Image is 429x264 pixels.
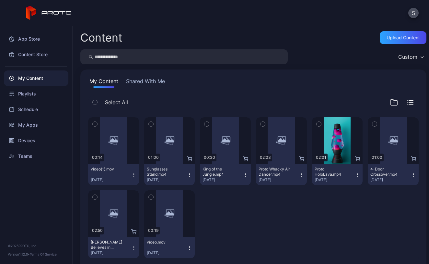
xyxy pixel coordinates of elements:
div: © 2025 PROTO, Inc. [8,243,64,248]
div: [DATE] [370,177,411,182]
button: Sunglasses Stand.mp4[DATE] [144,164,195,185]
button: [PERSON_NAME] Believes in Proto.mp4[DATE] [88,237,139,258]
div: [DATE] [203,177,243,182]
div: Sunglasses Stand.mp4 [147,167,182,177]
span: Version 1.12.0 • [8,252,30,256]
button: Custom [395,49,426,64]
div: Proto HoloLava.mp4 [315,167,350,177]
a: Devices [4,133,68,148]
div: [DATE] [259,177,299,182]
div: [DATE] [91,177,131,182]
button: Proto HoloLava.mp4[DATE] [312,164,363,185]
button: Shared With Me [125,77,166,88]
a: Schedule [4,102,68,117]
button: video(1).mov[DATE] [88,164,139,185]
button: My Content [88,77,120,88]
a: Terms Of Service [30,252,57,256]
div: Content [80,32,122,43]
span: Select All [105,98,128,106]
div: Custom [398,54,417,60]
div: 4-Door Crossover.mp4 [370,167,406,177]
a: App Store [4,31,68,47]
a: Teams [4,148,68,164]
button: 4-Door Crossover.mp4[DATE] [368,164,419,185]
div: [DATE] [315,177,355,182]
div: video.mov [147,240,182,245]
div: [DATE] [147,177,187,182]
button: Upload Content [380,31,426,44]
a: Playlists [4,86,68,102]
div: Upload Content [387,35,420,40]
a: My Apps [4,117,68,133]
div: [DATE] [147,250,187,256]
div: [DATE] [91,250,131,256]
div: video(1).mov [91,167,126,172]
a: Content Store [4,47,68,62]
a: My Content [4,70,68,86]
button: video.mov[DATE] [144,237,195,258]
button: King of the Jungle.mp4[DATE] [200,164,251,185]
div: King of the Jungle.mp4 [203,167,238,177]
button: S [408,8,419,18]
button: Proto Whacky Air Dancer.mp4[DATE] [256,164,307,185]
div: Howie Mandel Believes in Proto.mp4 [91,240,126,250]
div: Proto Whacky Air Dancer.mp4 [259,167,294,177]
